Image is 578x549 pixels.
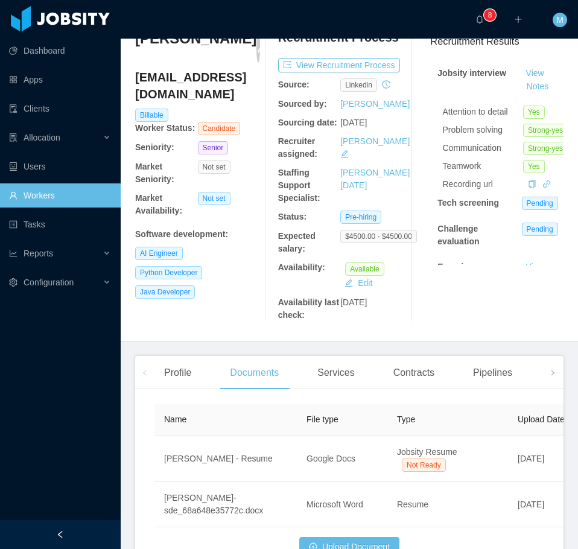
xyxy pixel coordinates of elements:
[382,80,390,89] i: icon: history
[135,69,260,103] h4: [EMAIL_ADDRESS][DOMAIN_NAME]
[443,124,523,136] div: Problem solving
[522,80,554,94] button: Notes
[443,160,523,173] div: Teamwork
[9,97,111,121] a: icon: auditClients
[523,142,568,155] span: Strong-yes
[528,180,536,188] i: icon: copy
[443,178,523,191] div: Recording url
[542,179,551,189] a: icon: link
[278,99,327,109] b: Sourced by:
[135,123,195,133] b: Worker Status:
[135,162,174,184] b: Market Seniority:
[542,180,551,188] i: icon: link
[437,68,506,78] strong: Jobsity interview
[9,154,111,179] a: icon: robotUsers
[514,15,522,24] i: icon: plus
[198,192,230,205] span: Not set
[278,168,320,203] b: Staffing Support Specialist:
[24,249,53,258] span: Reports
[443,142,523,154] div: Communication
[9,278,17,287] i: icon: setting
[402,459,446,472] span: Not Ready
[24,278,74,287] span: Configuration
[297,482,387,527] td: Microsoft Word
[397,414,415,424] span: Type
[463,356,522,390] div: Pipelines
[430,34,564,49] h3: Recruitment Results
[550,370,556,376] i: icon: right
[198,160,230,174] span: Not set
[135,285,195,299] span: Java Developer
[9,212,111,236] a: icon: profileTasks
[522,68,548,78] a: View
[340,78,377,92] span: linkedin
[278,58,400,72] button: icon: exportView Recruitment Process
[518,500,544,509] span: [DATE]
[522,197,558,210] span: Pending
[164,414,186,424] span: Name
[437,198,499,208] strong: Tech screening
[340,276,377,290] button: icon: editEdit
[135,266,202,279] span: Python Developer
[142,370,148,376] i: icon: left
[135,247,183,260] span: AI Engineer
[340,230,417,243] span: $4500.00 - $4500.00
[384,356,444,390] div: Contracts
[518,454,544,463] span: [DATE]
[397,500,428,509] span: Resume
[522,262,548,271] a: View
[340,99,410,109] a: [PERSON_NAME]
[278,212,306,221] b: Status:
[523,124,568,137] span: Strong-yes
[154,482,297,527] td: [PERSON_NAME]-sde_68a648e35772c.docx
[198,122,241,135] span: Candidate
[397,447,457,457] span: Jobsity Resume
[154,356,201,390] div: Profile
[308,356,364,390] div: Services
[443,106,523,118] div: Attention to detail
[220,356,288,390] div: Documents
[523,160,545,173] span: Yes
[340,168,410,190] a: [PERSON_NAME][DATE]
[135,193,182,215] b: Market Availability:
[278,136,317,159] b: Recruiter assigned:
[522,223,558,236] span: Pending
[135,109,168,122] span: Billable
[340,136,410,146] a: [PERSON_NAME]
[340,211,381,224] span: Pre-hiring
[340,118,367,127] span: [DATE]
[135,142,174,152] b: Seniority:
[135,229,228,239] b: Software development :
[278,80,310,89] b: Source:
[9,39,111,63] a: icon: pie-chartDashboard
[340,150,349,158] i: icon: edit
[256,37,273,54] i: icon: user
[340,297,367,307] span: [DATE]
[198,141,229,154] span: Senior
[24,133,60,142] span: Allocation
[523,106,545,119] span: Yes
[437,262,483,284] strong: Experience evaluation
[278,231,316,253] b: Expected salary:
[556,13,564,27] span: M
[528,178,536,191] div: Copy
[297,436,387,482] td: Google Docs
[135,29,256,48] h3: [PERSON_NAME]
[278,118,337,127] b: Sourcing date:
[9,68,111,92] a: icon: appstoreApps
[278,262,325,272] b: Availability:
[278,60,400,70] a: icon: exportView Recruitment Process
[488,9,492,21] p: 8
[484,9,496,21] sup: 8
[154,436,297,482] td: [PERSON_NAME] - Resume
[518,414,565,424] span: Upload Date
[306,414,338,424] span: File type
[9,249,17,258] i: icon: line-chart
[9,183,111,208] a: icon: userWorkers
[9,133,17,142] i: icon: solution
[278,297,339,320] b: Availability last check:
[475,15,484,24] i: icon: bell
[437,224,479,246] strong: Challenge evaluation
